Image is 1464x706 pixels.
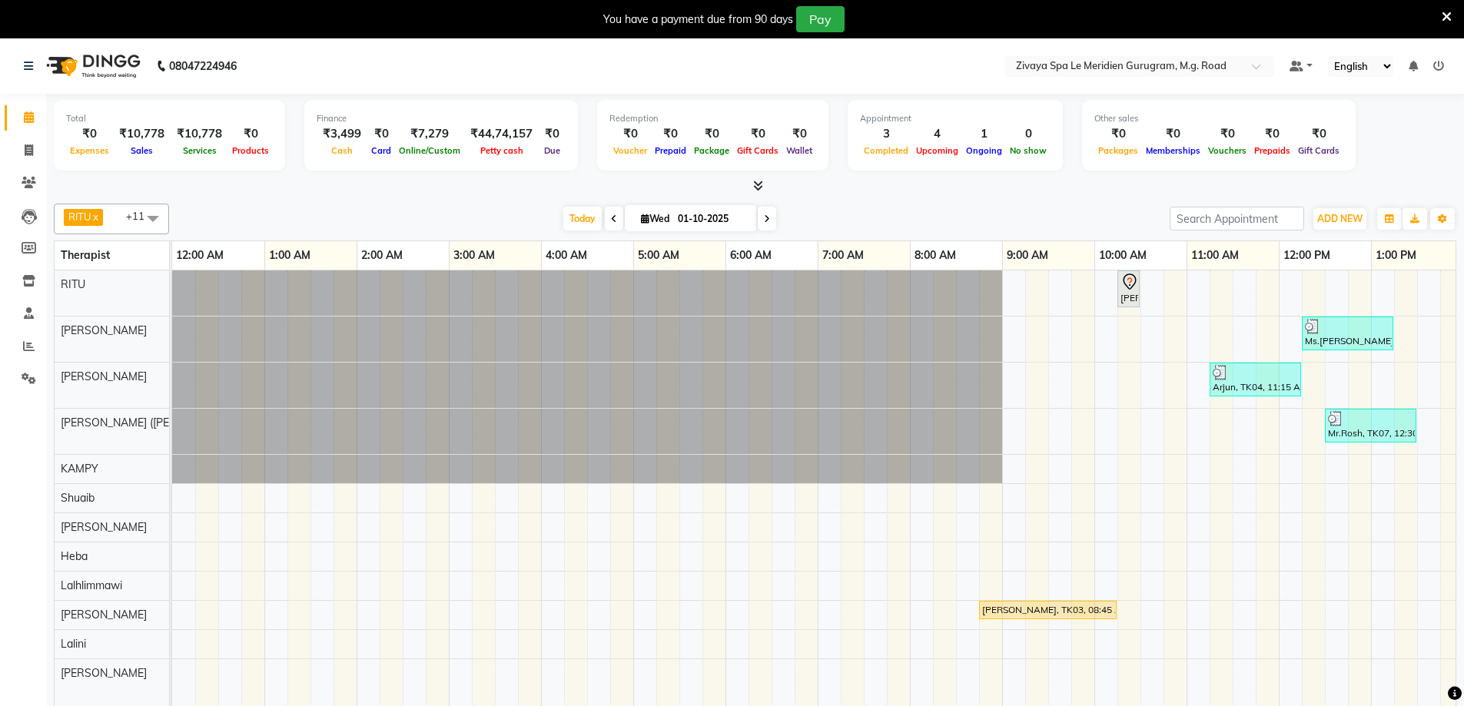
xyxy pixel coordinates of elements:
[1280,244,1334,267] a: 12:00 PM
[39,45,144,88] img: logo
[673,207,750,230] input: 2025-10-01
[367,145,395,156] span: Card
[860,112,1051,125] div: Appointment
[61,520,147,534] span: [PERSON_NAME]
[61,277,85,291] span: RITU
[1250,125,1294,143] div: ₹0
[1170,207,1304,230] input: Search Appointment
[542,244,591,267] a: 4:00 AM
[61,549,88,563] span: Heba
[1003,244,1052,267] a: 9:00 AM
[228,145,273,156] span: Products
[782,145,816,156] span: Wallet
[1094,125,1142,143] div: ₹0
[357,244,407,267] a: 2:00 AM
[66,125,113,143] div: ₹0
[61,608,147,621] span: [PERSON_NAME]
[690,125,733,143] div: ₹0
[981,603,1115,617] div: [PERSON_NAME], TK03, 08:45 AM-10:15 AM, Javanese Pampering - 90 Mins
[327,145,357,156] span: Cash
[1204,125,1250,143] div: ₹0
[265,244,314,267] a: 1:00 AM
[1142,145,1204,156] span: Memberships
[539,125,566,143] div: ₹0
[1095,244,1150,267] a: 10:00 AM
[61,416,242,429] span: [PERSON_NAME] ([PERSON_NAME])
[609,125,651,143] div: ₹0
[179,145,221,156] span: Services
[1094,112,1343,125] div: Other sales
[126,210,156,222] span: +11
[912,125,962,143] div: 4
[1204,145,1250,156] span: Vouchers
[395,145,464,156] span: Online/Custom
[1119,273,1138,305] div: [PERSON_NAME], TK01, 10:15 AM-10:30 AM, Javanese Pampering - 60 Mins
[450,244,499,267] a: 3:00 AM
[61,323,147,337] span: [PERSON_NAME]
[66,112,273,125] div: Total
[61,666,147,680] span: [PERSON_NAME]
[818,244,868,267] a: 7:00 AM
[127,145,157,156] span: Sales
[1317,213,1363,224] span: ADD NEW
[609,112,816,125] div: Redemption
[782,125,816,143] div: ₹0
[61,248,110,262] span: Therapist
[690,145,733,156] span: Package
[1187,244,1243,267] a: 11:00 AM
[172,244,227,267] a: 12:00 AM
[171,125,228,143] div: ₹10,778
[1372,244,1420,267] a: 1:00 PM
[1294,145,1343,156] span: Gift Cards
[169,45,237,88] b: 08047224946
[1142,125,1204,143] div: ₹0
[228,125,273,143] div: ₹0
[476,145,527,156] span: Petty cash
[860,125,912,143] div: 3
[603,12,793,28] div: You have a payment due from 90 days
[1211,365,1300,394] div: Arjun, TK04, 11:15 AM-12:15 PM, Swedish De-Stress - 60 Mins
[1294,125,1343,143] div: ₹0
[609,145,651,156] span: Voucher
[61,637,86,651] span: Lalini
[464,125,539,143] div: ₹44,74,157
[395,125,464,143] div: ₹7,279
[1006,145,1051,156] span: No show
[912,145,962,156] span: Upcoming
[317,112,566,125] div: Finance
[733,145,782,156] span: Gift Cards
[91,210,98,223] a: x
[540,145,564,156] span: Due
[860,145,912,156] span: Completed
[61,370,147,383] span: [PERSON_NAME]
[61,462,98,476] span: KAMPY
[796,6,845,32] button: Pay
[634,244,683,267] a: 5:00 AM
[113,125,171,143] div: ₹10,778
[317,125,367,143] div: ₹3,499
[1250,145,1294,156] span: Prepaids
[563,207,602,230] span: Today
[61,491,95,505] span: Shuaib
[651,125,690,143] div: ₹0
[61,578,122,592] span: Lalhlimmawi
[367,125,395,143] div: ₹0
[66,145,113,156] span: Expenses
[1006,125,1051,143] div: 0
[68,210,91,223] span: RITU
[726,244,775,267] a: 6:00 AM
[1303,319,1392,348] div: Ms.[PERSON_NAME], TK05, 12:15 PM-01:15 PM, Fusion Therapy - 60 Mins
[962,125,1006,143] div: 1
[1094,145,1142,156] span: Packages
[911,244,960,267] a: 8:00 AM
[1326,411,1415,440] div: Mr.Rosh, TK07, 12:30 PM-01:30 PM, [GEOGRAPHIC_DATA] - 60 Mins
[733,125,782,143] div: ₹0
[651,145,690,156] span: Prepaid
[637,213,673,224] span: Wed
[962,145,1006,156] span: Ongoing
[1313,208,1366,230] button: ADD NEW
